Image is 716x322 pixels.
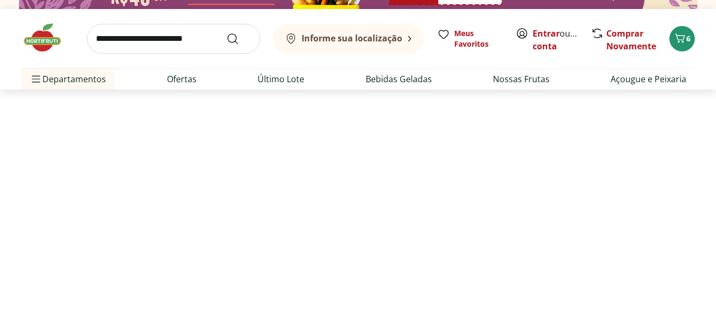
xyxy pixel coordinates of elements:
img: Hortifruti [21,22,74,54]
a: Ofertas [167,73,197,85]
button: Informe sua localização [273,24,425,54]
a: Meus Favoritos [437,28,503,49]
span: Meus Favoritos [454,28,503,49]
a: Bebidas Geladas [366,73,432,85]
a: Açougue e Peixaria [611,73,686,85]
button: Menu [30,66,42,92]
span: Departamentos [30,66,106,92]
b: Informe sua localização [302,32,402,44]
button: Carrinho [669,26,695,51]
a: Comprar Novamente [606,28,656,52]
span: ou [533,27,580,53]
a: Entrar [533,28,560,39]
a: Último Lote [258,73,304,85]
a: Nossas Frutas [493,73,550,85]
span: 6 [686,33,691,43]
input: search [87,24,260,54]
a: Criar conta [533,28,591,52]
button: Submit Search [226,32,252,45]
